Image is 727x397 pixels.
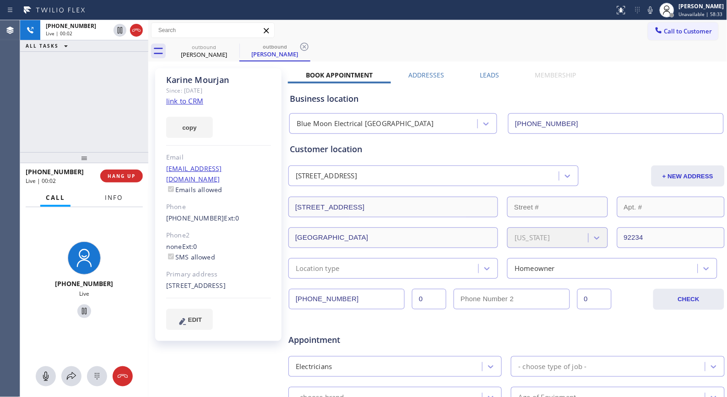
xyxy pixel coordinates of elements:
[240,43,309,50] div: outbound
[166,242,271,263] div: none
[46,30,72,37] span: Live | 00:02
[113,366,133,386] button: Hang up
[507,197,608,217] input: Street #
[87,366,107,386] button: Open dialpad
[480,71,499,79] label: Leads
[166,75,271,85] div: Karine Mourjan
[306,71,373,79] label: Book Appointment
[169,50,239,59] div: [PERSON_NAME]
[679,2,724,10] div: [PERSON_NAME]
[166,269,271,280] div: Primary address
[169,41,239,61] div: Karine Mourjan
[77,304,91,318] button: Hold Customer
[79,290,89,298] span: Live
[166,164,222,183] a: [EMAIL_ADDRESS][DOMAIN_NAME]
[296,361,332,372] div: Electricians
[36,366,56,386] button: Mute
[55,279,114,288] span: [PHONE_NUMBER]
[240,50,309,58] div: [PERSON_NAME]
[577,289,612,309] input: Ext. 2
[26,177,56,185] span: Live | 00:02
[297,119,434,129] div: Blue Moon Electrical [GEOGRAPHIC_DATA]
[664,27,712,35] span: Call to Customer
[617,197,725,217] input: Apt. #
[518,361,586,372] div: - choose type of job -
[288,197,498,217] input: Address
[535,71,576,79] label: Membership
[168,254,174,259] input: SMS allowed
[168,186,174,192] input: Emails allowed
[288,334,433,346] span: Appointment
[182,242,197,251] span: Ext: 0
[166,202,271,212] div: Phone
[288,227,498,248] input: City
[651,165,725,187] button: + NEW ADDRESS
[46,193,65,202] span: Call
[224,214,239,222] span: Ext: 0
[166,85,271,96] div: Since: [DATE]
[289,289,405,309] input: Phone Number
[412,289,446,309] input: Ext.
[296,171,357,182] div: [STREET_ADDRESS]
[166,214,224,222] a: [PHONE_NUMBER]
[166,117,213,138] button: copy
[166,152,271,163] div: Email
[166,230,271,241] div: Phone2
[152,23,274,38] input: Search
[454,289,570,309] input: Phone Number 2
[240,41,309,61] div: Karine Mourjan
[100,170,143,182] button: HANG UP
[61,366,81,386] button: Open directory
[130,24,143,37] button: Hang up
[26,43,59,49] span: ALL TASKS
[26,167,84,176] span: [PHONE_NUMBER]
[653,289,724,310] button: CHECK
[296,263,340,274] div: Location type
[20,40,77,51] button: ALL TASKS
[166,96,203,105] a: link to CRM
[99,189,128,207] button: Info
[169,44,239,50] div: outbound
[114,24,126,37] button: Hold Customer
[508,113,723,134] input: Phone Number
[166,281,271,291] div: [STREET_ADDRESS]
[40,189,71,207] button: Call
[188,316,202,323] span: EDIT
[679,11,723,17] span: Unavailable | 58:33
[644,4,657,17] button: Mute
[108,173,136,179] span: HANG UP
[46,22,96,30] span: [PHONE_NUMBER]
[617,227,725,248] input: ZIP
[648,22,718,40] button: Call to Customer
[166,253,215,261] label: SMS allowed
[290,143,723,155] div: Customer location
[166,309,213,330] button: EDIT
[409,71,445,79] label: Addresses
[515,263,555,274] div: Homeowner
[290,93,723,105] div: Business location
[166,185,222,194] label: Emails allowed
[105,193,123,202] span: Info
